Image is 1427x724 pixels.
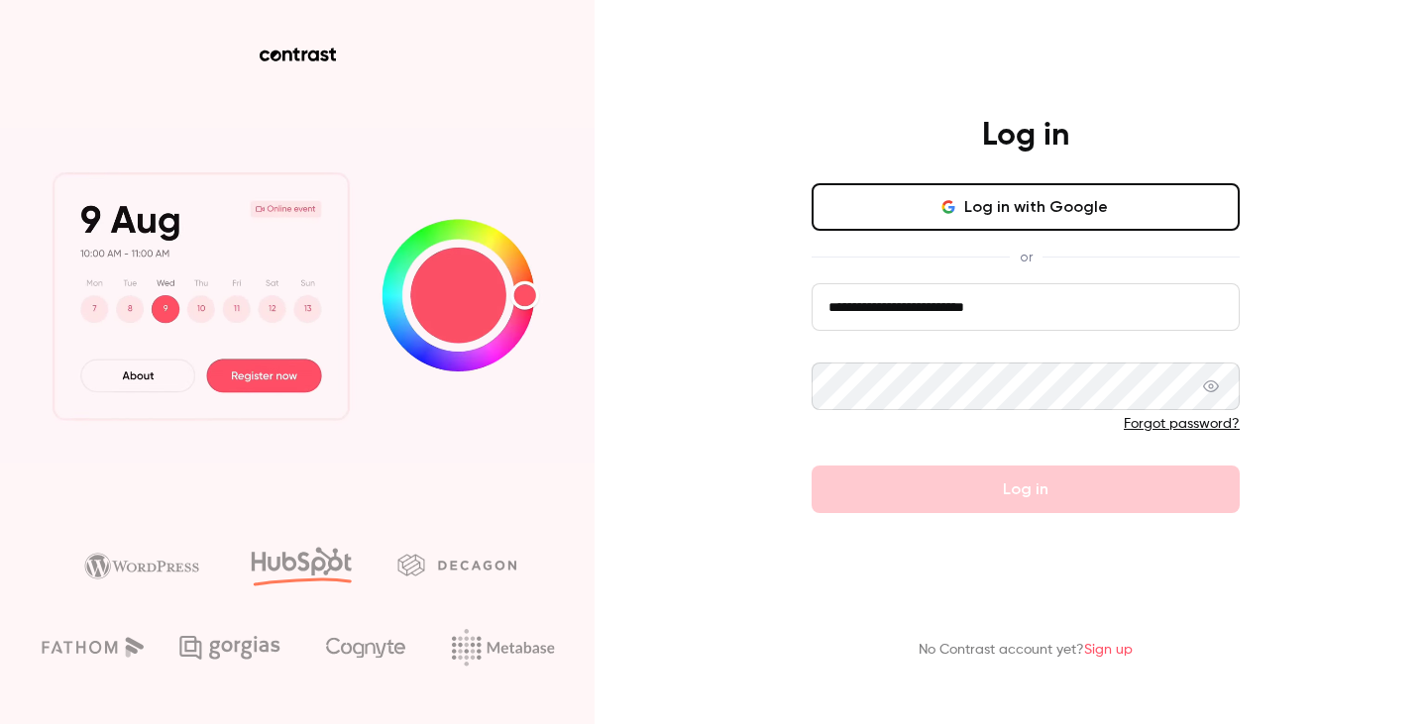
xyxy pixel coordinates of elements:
h4: Log in [982,116,1069,155]
a: Forgot password? [1124,417,1240,431]
a: Sign up [1084,643,1133,657]
span: or [1010,247,1043,267]
button: Log in with Google [812,183,1240,231]
p: No Contrast account yet? [919,640,1133,661]
img: decagon [397,554,516,575]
